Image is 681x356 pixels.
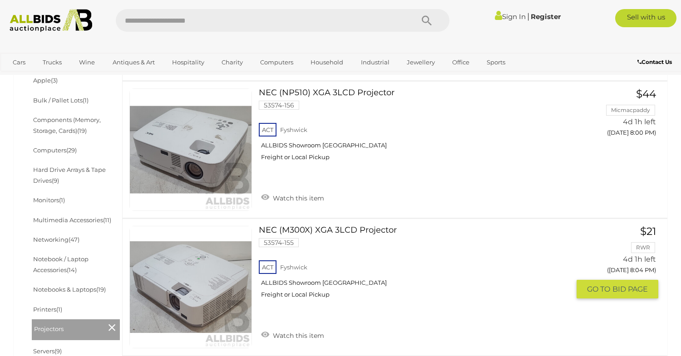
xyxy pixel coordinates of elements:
[33,216,111,224] a: Multimedia Accessories(11)
[583,226,658,299] a: $21 RWR 4d 1h left ([DATE] 8:04 PM) GO TOBID PAGE
[305,55,349,70] a: Household
[355,55,395,70] a: Industrial
[637,57,674,67] a: Contact Us
[404,9,449,32] button: Search
[446,55,475,70] a: Office
[33,236,79,243] a: Networking(47)
[259,190,326,204] a: Watch this item
[56,306,62,313] span: (1)
[495,12,526,21] a: Sign In
[34,322,102,334] span: Projectors
[52,177,59,184] span: (9)
[271,332,324,340] span: Watch this item
[615,9,676,27] a: Sell with us
[66,146,77,154] span: (29)
[587,284,612,294] span: GO TO
[401,55,441,70] a: Jewellery
[69,236,79,243] span: (47)
[33,166,106,184] a: Hard Drive Arrays & Tape Drives(9)
[107,55,161,70] a: Antiques & Art
[73,55,101,70] a: Wine
[96,286,106,293] span: (19)
[59,196,65,204] span: (1)
[54,347,62,355] span: (9)
[7,70,83,85] a: [GEOGRAPHIC_DATA]
[259,328,326,341] a: Watch this item
[640,225,656,238] span: $21
[266,88,570,168] a: NEC (NP510) XGA 3LCD Projector 53574-156 ACT Fyshwick ALLBIDS Showroom [GEOGRAPHIC_DATA] Freight ...
[5,9,97,32] img: Allbids.com.au
[83,97,89,104] span: (1)
[33,286,106,293] a: Notebooks & Laptops(19)
[33,306,62,313] a: Printers(1)
[33,97,89,104] a: Bulk / Pallet Lots(1)
[67,266,77,273] span: (14)
[271,194,324,202] span: Watch this item
[216,55,249,70] a: Charity
[33,196,65,204] a: Monitors(1)
[51,77,58,84] span: (3)
[77,127,87,134] span: (19)
[577,280,658,298] button: GO TOBID PAGE
[103,216,111,224] span: (11)
[33,146,77,154] a: Computers(29)
[33,77,58,84] a: Apple(3)
[531,12,561,21] a: Register
[527,11,529,21] span: |
[583,88,658,141] a: $44 Micmacpaddy 4d 1h left ([DATE] 8:00 PM)
[266,226,570,305] a: NEC (M300X) XGA 3LCD Projector 53574-155 ACT Fyshwick ALLBIDS Showroom [GEOGRAPHIC_DATA] Freight ...
[33,347,62,355] a: Servers(9)
[166,55,210,70] a: Hospitality
[33,116,101,134] a: Components (Memory, Storage, Cards)(19)
[33,255,89,273] a: Notebook / Laptop Accessories(14)
[612,284,648,294] span: BID PAGE
[254,55,299,70] a: Computers
[636,88,656,100] span: $44
[481,55,511,70] a: Sports
[7,55,31,70] a: Cars
[637,59,672,65] b: Contact Us
[37,55,68,70] a: Trucks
